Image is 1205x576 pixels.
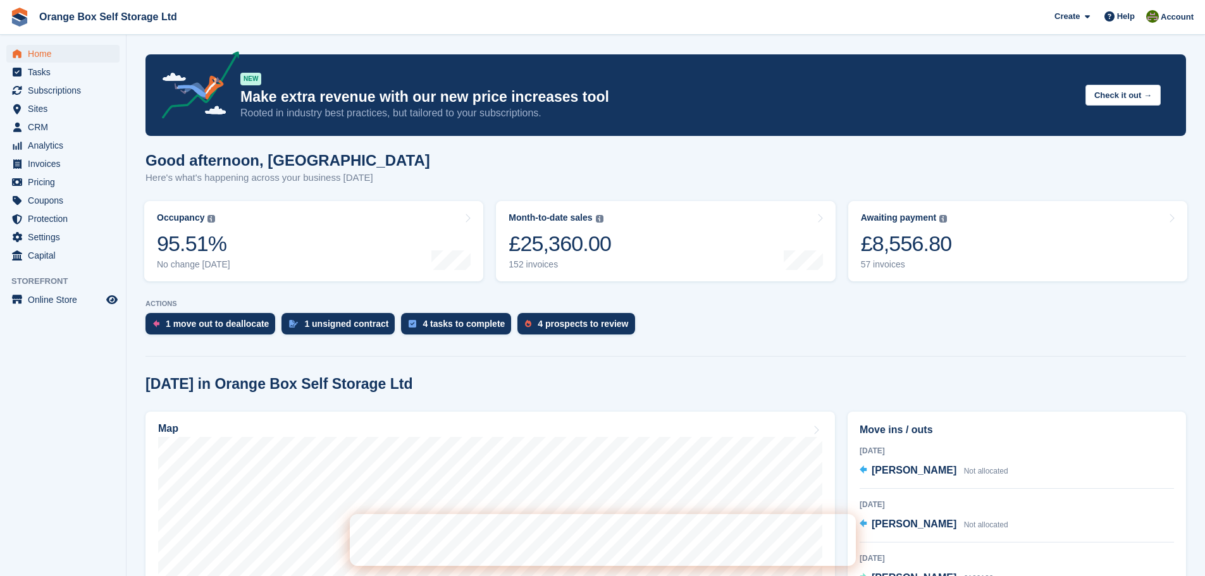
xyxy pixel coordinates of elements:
a: menu [6,210,120,228]
img: contract_signature_icon-13c848040528278c33f63329250d36e43548de30e8caae1d1a13099fd9432cc5.svg [289,320,298,328]
span: Analytics [28,137,104,154]
span: Coupons [28,192,104,209]
span: [PERSON_NAME] [872,465,956,475]
a: menu [6,155,120,173]
a: [PERSON_NAME] Not allocated [860,463,1008,479]
img: icon-info-grey-7440780725fd019a000dd9b08b2336e03edf1995a4989e88bcd33f0948082b44.svg [939,215,947,223]
a: [PERSON_NAME] Not allocated [860,517,1008,533]
div: £25,360.00 [509,231,611,257]
div: 95.51% [157,231,230,257]
span: Not allocated [964,520,1008,529]
span: Home [28,45,104,63]
div: 4 prospects to review [538,319,628,329]
span: Storefront [11,275,126,288]
a: 1 move out to deallocate [145,313,281,341]
div: £8,556.80 [861,231,952,257]
div: No change [DATE] [157,259,230,270]
span: Invoices [28,155,104,173]
div: 1 unsigned contract [304,319,388,329]
div: [DATE] [860,499,1174,510]
a: menu [6,100,120,118]
a: menu [6,45,120,63]
img: stora-icon-8386f47178a22dfd0bd8f6a31ec36ba5ce8667c1dd55bd0f319d3a0aa187defe.svg [10,8,29,27]
a: Occupancy 95.51% No change [DATE] [144,201,483,281]
a: 1 unsigned contract [281,313,401,341]
h2: Map [158,423,178,434]
img: icon-info-grey-7440780725fd019a000dd9b08b2336e03edf1995a4989e88bcd33f0948082b44.svg [207,215,215,223]
img: task-75834270c22a3079a89374b754ae025e5fb1db73e45f91037f5363f120a921f8.svg [409,320,416,328]
div: [DATE] [860,445,1174,457]
span: Subscriptions [28,82,104,99]
p: Rooted in industry best practices, but tailored to your subscriptions. [240,106,1075,120]
a: 4 tasks to complete [401,313,517,341]
a: menu [6,291,120,309]
div: Occupancy [157,212,204,223]
span: Help [1117,10,1135,23]
a: menu [6,228,120,246]
img: prospect-51fa495bee0391a8d652442698ab0144808aea92771e9ea1ae160a38d050c398.svg [525,320,531,328]
div: 4 tasks to complete [423,319,505,329]
div: Awaiting payment [861,212,937,223]
span: Settings [28,228,104,246]
img: move_outs_to_deallocate_icon-f764333ba52eb49d3ac5e1228854f67142a1ed5810a6f6cc68b1a99e826820c5.svg [153,320,159,328]
a: menu [6,63,120,81]
h1: Good afternoon, [GEOGRAPHIC_DATA] [145,152,430,169]
a: Orange Box Self Storage Ltd [34,6,182,27]
img: Pippa White [1146,10,1159,23]
div: Month-to-date sales [509,212,592,223]
span: Create [1054,10,1080,23]
p: ACTIONS [145,300,1186,308]
a: Month-to-date sales £25,360.00 152 invoices [496,201,835,281]
span: Pricing [28,173,104,191]
a: Preview store [104,292,120,307]
a: menu [6,82,120,99]
h2: [DATE] in Orange Box Self Storage Ltd [145,376,413,393]
a: menu [6,173,120,191]
button: Check it out → [1085,85,1161,106]
div: 1 move out to deallocate [166,319,269,329]
a: Awaiting payment £8,556.80 57 invoices [848,201,1187,281]
span: [PERSON_NAME] [872,518,956,529]
img: icon-info-grey-7440780725fd019a000dd9b08b2336e03edf1995a4989e88bcd33f0948082b44.svg [596,215,603,223]
span: Tasks [28,63,104,81]
span: Online Store [28,291,104,309]
a: menu [6,247,120,264]
a: menu [6,192,120,209]
a: menu [6,118,120,136]
img: price-adjustments-announcement-icon-8257ccfd72463d97f412b2fc003d46551f7dbcb40ab6d574587a9cd5c0d94... [151,51,240,123]
span: Capital [28,247,104,264]
p: Here's what's happening across your business [DATE] [145,171,430,185]
span: Sites [28,100,104,118]
span: Account [1161,11,1194,23]
iframe: Intercom live chat banner [350,514,856,566]
span: CRM [28,118,104,136]
a: menu [6,137,120,154]
div: 152 invoices [509,259,611,270]
div: 57 invoices [861,259,952,270]
div: NEW [240,73,261,85]
p: Make extra revenue with our new price increases tool [240,88,1075,106]
div: [DATE] [860,553,1174,564]
h2: Move ins / outs [860,422,1174,438]
a: 4 prospects to review [517,313,641,341]
span: Protection [28,210,104,228]
span: Not allocated [964,467,1008,475]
